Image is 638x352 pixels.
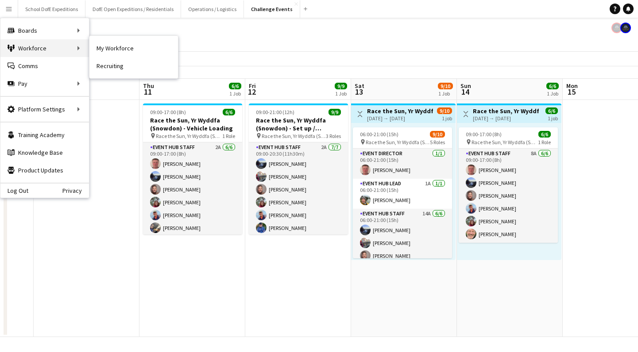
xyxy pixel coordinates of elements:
button: Operations / Logistics [181,0,244,18]
span: 13 [353,87,364,97]
span: 6/6 [538,131,551,138]
div: 1 Job [335,90,347,97]
span: 09:00-17:00 (8h) [150,109,186,115]
div: Boards [0,22,89,39]
div: [DATE] → [DATE] [367,115,433,122]
a: Product Updates [0,161,89,179]
button: Challenge Events [244,0,300,18]
div: 1 Job [229,90,241,97]
app-job-card: 09:00-21:00 (12h)9/9Race the Sun, Yr Wyddfa (Snowdon) - Set up / Registration Race the Sun, Yr Wy... [249,103,348,234]
span: 3 Roles [326,133,341,139]
span: 9/10 [438,83,453,89]
button: School DofE Expeditions [18,0,85,18]
span: Race the Sun, Yr Wyddfa (Snowdon) - Set up / Registration [262,133,326,139]
app-job-card: 09:00-17:00 (8h)6/6Race the Sun, Yr Wyddfa (Snowdon) - Vehicle Loading Race the Sun, Yr Wyddfa (S... [143,103,242,234]
div: 1 Job [438,90,452,97]
a: Training Academy [0,126,89,144]
span: 6/6 [545,107,558,114]
a: My Workforce [89,39,178,57]
span: 9/10 [437,107,452,114]
span: 1 Role [538,139,551,145]
app-user-avatar: The Adventure Element [620,23,631,33]
app-card-role: Event Hub Staff8A6/609:00-17:00 (8h)[PERSON_NAME][PERSON_NAME][PERSON_NAME][PERSON_NAME][PERSON_N... [459,149,558,243]
span: Race the Sun, Yr Wyddfa (Snowdon) - Event Day [366,139,430,145]
h3: Race the Sun, Yr Wyddfa (Snowdon) - Event Day [367,107,433,115]
app-card-role: Event Hub Staff2A6/609:00-17:00 (8h)[PERSON_NAME][PERSON_NAME][PERSON_NAME][PERSON_NAME][PERSON_N... [143,142,242,237]
app-card-role: Event Hub Staff2A7/709:00-20:30 (11h30m)[PERSON_NAME][PERSON_NAME][PERSON_NAME][PERSON_NAME][PERS... [249,142,348,249]
span: 9/9 [329,109,341,115]
span: 6/6 [546,83,559,89]
span: Thu [143,82,154,90]
span: 12 [247,87,256,97]
span: 15 [565,87,578,97]
h3: Race the Sun, Yr Wyddfa (Snowdon) - Set up / Registration [249,116,348,132]
span: 11 [142,87,154,97]
span: 9/9 [335,83,347,89]
span: 14 [459,87,471,97]
span: 09:00-17:00 (8h) [466,131,502,138]
div: [DATE] → [DATE] [473,115,539,122]
a: Log Out [0,187,28,194]
span: 5 Roles [430,139,445,145]
span: Race the Sun, Yr Wyddfa (Snowdon) - Pack Down [472,139,538,145]
span: 09:00-21:00 (12h) [256,109,294,115]
div: 1 job [548,114,558,122]
app-card-role: Event Director1/106:00-21:00 (15h)[PERSON_NAME] [353,149,452,179]
span: 6/6 [223,109,235,115]
span: 06:00-21:00 (15h) [360,131,398,138]
a: Knowledge Base [0,144,89,161]
app-card-role: Event Hub Lead1A1/106:00-21:00 (15h)[PERSON_NAME] [353,179,452,209]
app-card-role: Event Hub Staff14A6/606:00-21:00 (15h)[PERSON_NAME][PERSON_NAME][PERSON_NAME] [353,209,452,303]
span: Sat [355,82,364,90]
div: Workforce [0,39,89,57]
h3: Race the Sun, Yr Wyddfa (Snowdon) - Vehicle Loading [143,116,242,132]
div: Pay [0,75,89,92]
app-job-card: 09:00-17:00 (8h)6/6 Race the Sun, Yr Wyddfa (Snowdon) - Pack Down1 RoleEvent Hub Staff8A6/609:00-... [459,127,558,243]
div: 1 job [442,114,452,122]
span: Sun [460,82,471,90]
span: Race the Sun, Yr Wyddfa (Snowdon) - Vehicle Loading [156,133,222,139]
a: Recruiting [89,57,178,75]
span: Fri [249,82,256,90]
app-job-card: 06:00-21:00 (15h)9/10 Race the Sun, Yr Wyddfa (Snowdon) - Event Day5 RolesEvent Director1/106:00-... [353,127,452,258]
a: Comms [0,57,89,75]
app-user-avatar: The Adventure Element [611,23,622,33]
span: Mon [566,82,578,90]
span: 1 Role [222,133,235,139]
button: DofE Open Expeditions / Residentials [85,0,181,18]
h3: Race the Sun, Yr Wyddfa (Snowdon) - Pack Down [473,107,539,115]
div: Platform Settings [0,100,89,118]
a: Privacy [62,187,89,194]
div: 1 Job [547,90,558,97]
span: 6/6 [229,83,241,89]
span: 9/10 [430,131,445,138]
